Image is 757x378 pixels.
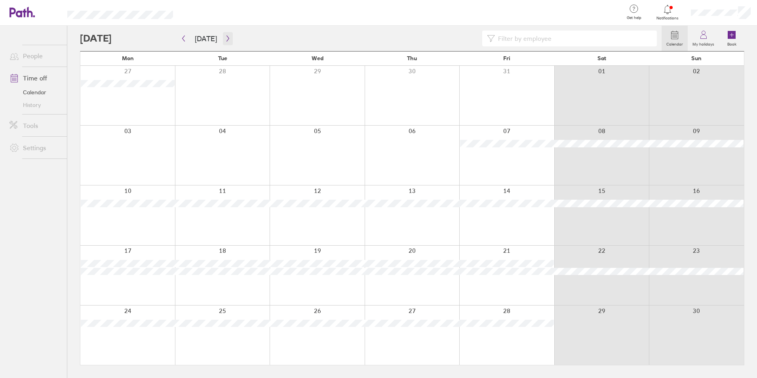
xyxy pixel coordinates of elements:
[691,55,702,61] span: Sun
[218,55,227,61] span: Tue
[597,55,606,61] span: Sat
[407,55,417,61] span: Thu
[688,26,719,51] a: My holidays
[188,32,223,45] button: [DATE]
[312,55,323,61] span: Wed
[122,55,134,61] span: Mon
[621,15,647,20] span: Get help
[719,26,744,51] a: Book
[3,99,67,111] a: History
[3,70,67,86] a: Time off
[3,86,67,99] a: Calendar
[503,55,510,61] span: Fri
[723,40,741,47] label: Book
[3,140,67,156] a: Settings
[662,40,688,47] label: Calendar
[3,118,67,134] a: Tools
[688,40,719,47] label: My holidays
[655,4,681,21] a: Notifications
[655,16,681,21] span: Notifications
[3,48,67,64] a: People
[495,31,652,46] input: Filter by employee
[662,26,688,51] a: Calendar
